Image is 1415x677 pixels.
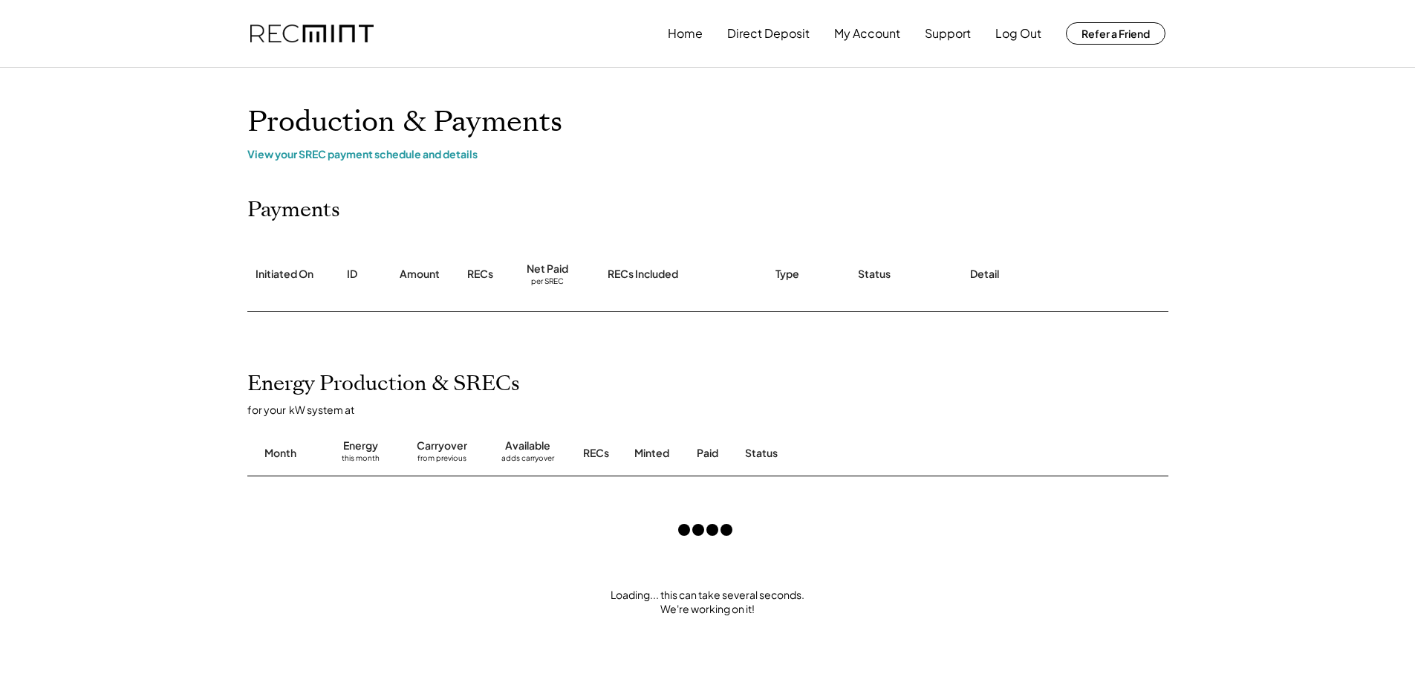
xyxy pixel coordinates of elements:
[264,446,296,461] div: Month
[247,147,1168,161] div: View your SREC payment schedule and details
[250,25,374,43] img: recmint-logotype%403x.png
[634,446,669,461] div: Minted
[727,19,810,48] button: Direct Deposit
[608,267,678,282] div: RECs Included
[247,105,1168,140] h1: Production & Payments
[247,403,1183,416] div: for your kW system at
[925,19,971,48] button: Support
[501,453,554,468] div: adds carryover
[247,198,340,223] h2: Payments
[343,438,378,453] div: Energy
[583,446,609,461] div: RECs
[531,276,564,288] div: per SREC
[697,446,718,461] div: Paid
[1066,22,1165,45] button: Refer a Friend
[745,446,998,461] div: Status
[467,267,493,282] div: RECs
[668,19,703,48] button: Home
[247,372,520,397] h2: Energy Production & SRECs
[232,588,1183,617] div: Loading... this can take several seconds. We're working on it!
[256,267,313,282] div: Initiated On
[775,267,799,282] div: Type
[347,267,357,282] div: ID
[995,19,1041,48] button: Log Out
[970,267,999,282] div: Detail
[417,438,467,453] div: Carryover
[505,438,550,453] div: Available
[858,267,891,282] div: Status
[400,267,440,282] div: Amount
[527,262,568,276] div: Net Paid
[342,453,380,468] div: this month
[834,19,900,48] button: My Account
[417,453,466,468] div: from previous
